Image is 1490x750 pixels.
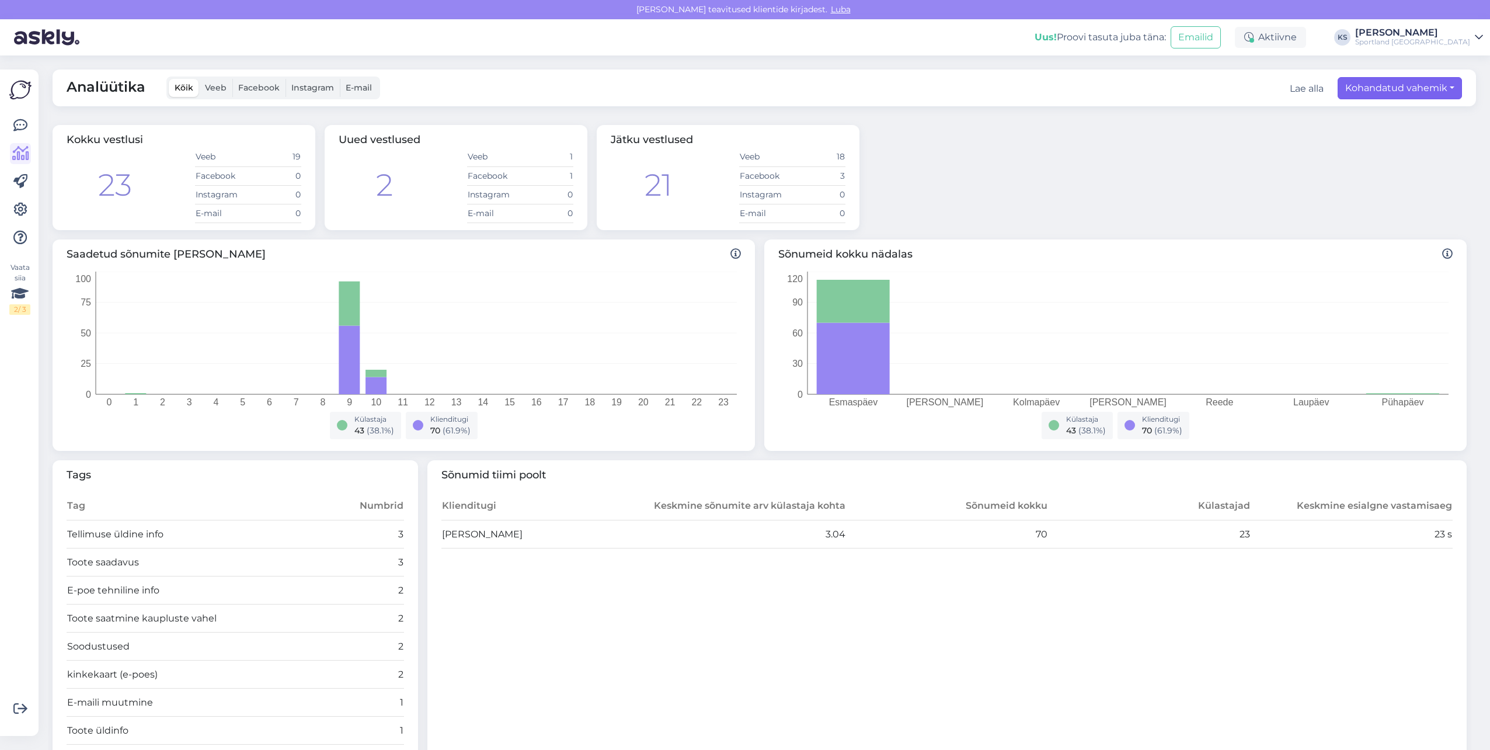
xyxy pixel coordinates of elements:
tspan: 75 [81,297,91,307]
tspan: 19 [611,397,622,407]
tspan: 20 [638,397,649,407]
td: 2 [319,605,403,633]
a: [PERSON_NAME]Sportland [GEOGRAPHIC_DATA] [1355,28,1483,47]
button: Lae alla [1290,82,1324,96]
span: ( 38.1 %) [367,425,394,436]
span: ( 61.9 %) [443,425,471,436]
tspan: 4 [213,397,218,407]
td: Tellimuse üldine info [67,520,319,548]
td: Soodustused [67,633,319,661]
span: 43 [1066,425,1076,436]
div: Külastaja [1066,414,1106,425]
td: Toote üldinfo [67,717,319,745]
td: [PERSON_NAME] [441,520,644,548]
span: Facebook [238,82,280,93]
div: 23 [98,162,132,208]
td: 1 [520,148,573,166]
span: Kokku vestlusi [67,133,143,146]
td: 0 [248,166,301,185]
td: 3 [319,548,403,577]
span: ( 61.9 %) [1154,425,1182,436]
tspan: 11 [398,397,408,407]
tspan: 6 [267,397,272,407]
tspan: 0 [86,389,91,399]
td: Instagram [195,185,248,204]
tspan: 12 [424,397,435,407]
td: E-mail [467,204,520,223]
td: Facebook [467,166,520,185]
div: Klienditugi [1142,414,1182,425]
td: 3 [792,166,845,185]
span: 43 [354,425,364,436]
div: Vaata siia [9,262,30,315]
tspan: 0 [798,389,803,399]
tspan: 14 [478,397,488,407]
span: Kõik [175,82,193,93]
td: E-mail [739,204,792,223]
tspan: 18 [584,397,595,407]
td: 19 [248,148,301,166]
th: Sõnumeid kokku [846,492,1049,520]
tspan: 22 [691,397,702,407]
span: Instagram [291,82,334,93]
td: E-maili muutmine [67,689,319,717]
tspan: 15 [504,397,515,407]
tspan: 9 [347,397,352,407]
div: KS [1334,29,1350,46]
div: [PERSON_NAME] [1355,28,1470,37]
td: 0 [248,204,301,223]
td: Veeb [739,148,792,166]
tspan: [PERSON_NAME] [1089,397,1167,408]
td: 0 [520,204,573,223]
td: Toote saatmine kaupluste vahel [67,605,319,633]
div: Külastaja [354,414,394,425]
td: 1 [520,166,573,185]
tspan: 3 [187,397,192,407]
tspan: Esmaspäev [829,397,878,407]
td: 23 s [1251,520,1453,548]
td: kinkekaart (e-poes) [67,661,319,689]
tspan: 0 [106,397,112,407]
td: 2 [319,577,403,605]
tspan: 90 [792,297,803,307]
div: Sportland [GEOGRAPHIC_DATA] [1355,37,1470,47]
span: ( 38.1 %) [1078,425,1106,436]
tspan: 120 [787,273,803,283]
td: E-poe tehniline info [67,577,319,605]
span: Veeb [205,82,227,93]
td: 2 [319,661,403,689]
tspan: 30 [792,359,803,369]
td: 18 [792,148,845,166]
td: Veeb [195,148,248,166]
th: Keskmine esialgne vastamisaeg [1251,492,1453,520]
th: Numbrid [319,492,403,520]
td: 1 [319,689,403,717]
td: Instagram [739,185,792,204]
td: Toote saadavus [67,548,319,577]
div: 2 / 3 [9,304,30,315]
td: 3.04 [643,520,846,548]
button: Kohandatud vahemik [1338,77,1462,99]
span: Uued vestlused [339,133,420,146]
tspan: 25 [81,359,91,369]
td: 23 [1048,520,1251,548]
span: Sõnumid tiimi poolt [441,467,1453,483]
tspan: 60 [792,328,803,338]
tspan: 8 [320,397,325,407]
img: Askly Logo [9,79,32,101]
span: E-mail [346,82,372,93]
div: Klienditugi [430,414,471,425]
th: Tag [67,492,319,520]
td: Facebook [195,166,248,185]
td: 70 [846,520,1049,548]
span: 70 [1142,425,1152,436]
td: 0 [520,185,573,204]
tspan: 7 [294,397,299,407]
td: Instagram [467,185,520,204]
td: Facebook [739,166,792,185]
tspan: 13 [451,397,462,407]
tspan: Reede [1206,397,1233,407]
span: Saadetud sõnumite [PERSON_NAME] [67,246,741,262]
tspan: 17 [558,397,569,407]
